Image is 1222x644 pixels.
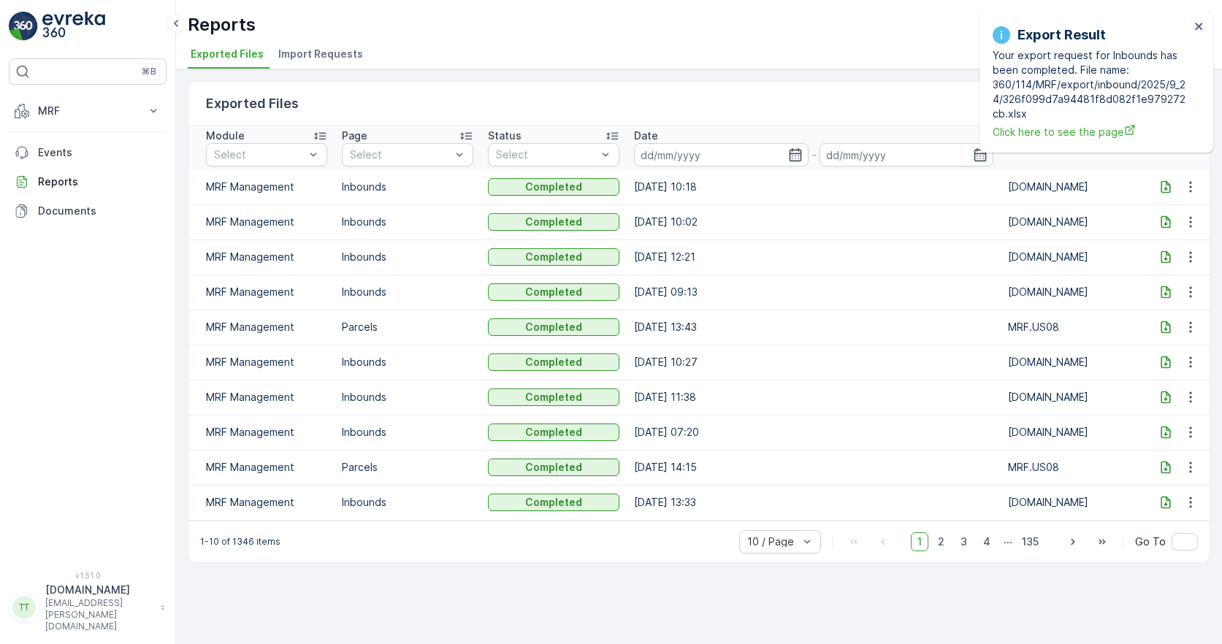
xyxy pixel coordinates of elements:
[627,169,1001,204] td: [DATE] 10:18
[45,597,153,632] p: [EMAIL_ADDRESS][PERSON_NAME][DOMAIN_NAME]
[820,143,994,166] input: dd/mm/yyyy
[9,196,167,226] a: Documents
[1008,215,1139,229] p: [DOMAIN_NAME]
[1008,180,1139,194] p: [DOMAIN_NAME]
[206,320,327,334] p: MRF Management
[488,494,619,511] button: Completed
[812,146,817,164] p: -
[488,423,619,441] button: Completed
[214,147,305,162] p: Select
[931,532,951,551] span: 2
[488,283,619,301] button: Completed
[496,147,597,162] p: Select
[142,66,156,77] p: ⌘B
[525,320,582,334] p: Completed
[1008,355,1139,369] p: [DOMAIN_NAME]
[9,12,38,41] img: logo
[206,390,327,405] p: MRF Management
[342,320,473,334] p: Parcels
[488,178,619,196] button: Completed
[9,571,167,580] span: v 1.51.0
[342,355,473,369] p: Inbounds
[45,583,153,597] p: [DOMAIN_NAME]
[206,215,327,229] p: MRF Management
[525,215,582,229] p: Completed
[627,345,1001,380] td: [DATE] 10:27
[977,532,997,551] span: 4
[278,47,363,61] span: Import Requests
[488,318,619,336] button: Completed
[206,180,327,194] p: MRF Management
[342,425,473,440] p: Inbounds
[1008,320,1139,334] p: MRF.US08
[525,250,582,264] p: Completed
[1008,495,1139,510] p: [DOMAIN_NAME]
[342,129,367,143] p: Page
[1008,425,1139,440] p: [DOMAIN_NAME]
[627,275,1001,310] td: [DATE] 09:13
[525,390,582,405] p: Completed
[38,204,161,218] p: Documents
[627,415,1001,450] td: [DATE] 07:20
[188,13,256,37] p: Reports
[342,285,473,299] p: Inbounds
[627,310,1001,345] td: [DATE] 13:43
[342,215,473,229] p: Inbounds
[911,532,928,551] span: 1
[206,129,245,143] p: Module
[993,124,1190,139] a: Click here to see the page
[38,175,161,189] p: Reports
[525,495,582,510] p: Completed
[342,390,473,405] p: Inbounds
[488,129,522,143] p: Status
[1135,534,1166,549] span: Go To
[634,143,809,166] input: dd/mm/yyyy
[206,460,327,475] p: MRF Management
[488,213,619,231] button: Completed
[627,380,1001,415] td: [DATE] 11:38
[627,450,1001,485] td: [DATE] 14:15
[38,145,161,160] p: Events
[627,485,1001,520] td: [DATE] 13:33
[525,180,582,194] p: Completed
[525,285,582,299] p: Completed
[525,460,582,475] p: Completed
[525,425,582,440] p: Completed
[9,167,167,196] a: Reports
[200,536,280,548] p: 1-10 of 1346 items
[1008,460,1139,475] p: MRF.US08
[191,47,264,61] span: Exported Files
[342,495,473,510] p: Inbounds
[206,425,327,440] p: MRF Management
[206,355,327,369] p: MRF Management
[206,250,327,264] p: MRF Management
[488,388,619,406] button: Completed
[206,495,327,510] p: MRF Management
[488,248,619,266] button: Completed
[634,129,658,143] p: Date
[488,459,619,476] button: Completed
[1015,532,1045,551] span: 135
[42,12,105,41] img: logo_light-DOdMpM7g.png
[342,180,473,194] p: Inbounds
[206,285,327,299] p: MRF Management
[954,532,974,551] span: 3
[1017,25,1106,45] p: Export Result
[350,147,451,162] p: Select
[9,138,167,167] a: Events
[206,93,299,114] p: Exported Files
[1008,285,1139,299] p: [DOMAIN_NAME]
[12,596,36,619] div: TT
[38,104,137,118] p: MRF
[9,583,167,632] button: TT[DOMAIN_NAME][EMAIL_ADDRESS][PERSON_NAME][DOMAIN_NAME]
[1008,390,1139,405] p: [DOMAIN_NAME]
[342,250,473,264] p: Inbounds
[488,353,619,371] button: Completed
[1004,532,1012,551] p: ...
[627,204,1001,239] td: [DATE] 10:02
[1194,20,1204,34] button: close
[525,355,582,369] p: Completed
[9,96,167,126] button: MRF
[627,239,1001,275] td: [DATE] 12:21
